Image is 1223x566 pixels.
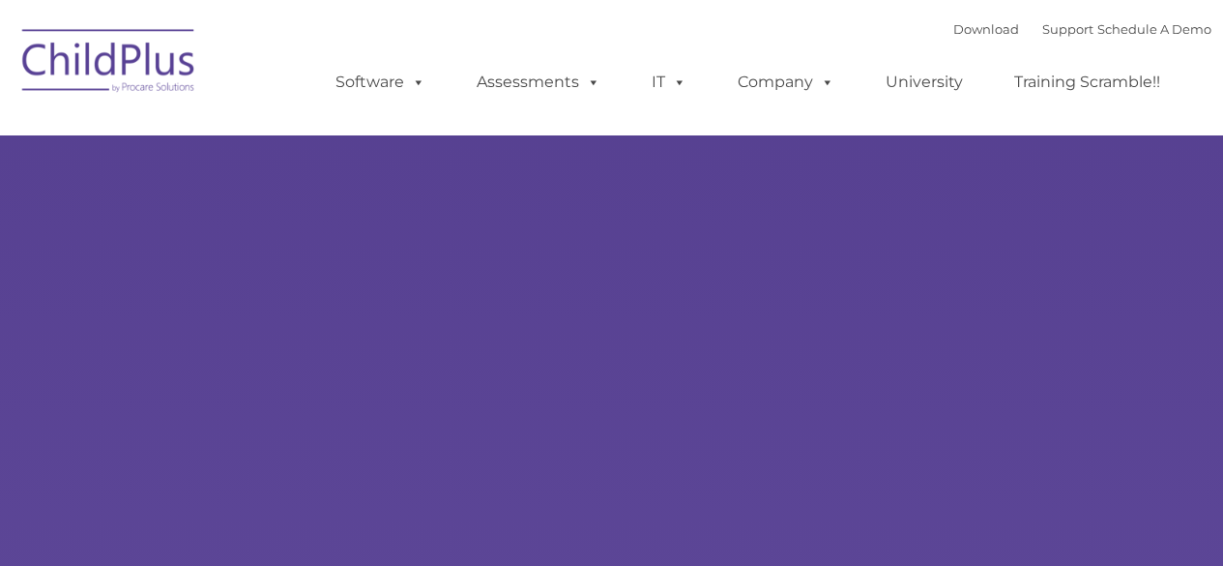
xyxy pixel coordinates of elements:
a: Training Scramble!! [995,63,1179,102]
a: Support [1042,21,1093,37]
a: Assessments [457,63,620,102]
font: | [953,21,1211,37]
a: Schedule A Demo [1097,21,1211,37]
a: Company [718,63,854,102]
a: University [866,63,982,102]
a: Software [316,63,445,102]
a: IT [632,63,706,102]
img: ChildPlus by Procare Solutions [13,15,206,112]
a: Download [953,21,1019,37]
